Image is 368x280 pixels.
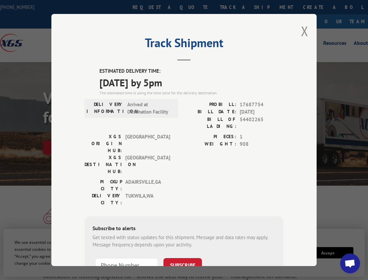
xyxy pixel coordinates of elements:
[99,75,283,90] span: [DATE] by 5pm
[92,234,276,249] div: Get texted with status updates for this shipment. Message and data rates may apply. Message frequ...
[240,140,283,148] span: 908
[85,38,283,51] h2: Track Shipment
[85,178,122,192] label: PICKUP CITY:
[87,101,124,116] label: DELIVERY INFORMATION:
[184,101,236,109] label: PROBILL:
[184,133,236,141] label: PIECES:
[240,101,283,109] span: 17687754
[240,108,283,116] span: [DATE]
[184,140,236,148] label: WEIGHT:
[125,178,170,192] span: ADAIRSVILLE , GA
[163,258,202,272] button: SUBSCRIBE
[301,22,308,40] button: Close modal
[240,133,283,141] span: 1
[125,133,170,154] span: [GEOGRAPHIC_DATA]
[99,90,283,96] div: The estimated time is using the time zone for the delivery destination.
[125,154,170,175] span: [GEOGRAPHIC_DATA]
[125,192,170,206] span: TUKWILA , WA
[127,101,172,116] span: Arrived at Destination Facility
[85,154,122,175] label: XGS DESTINATION HUB:
[85,133,122,154] label: XGS ORIGIN HUB:
[85,192,122,206] label: DELIVERY CITY:
[184,116,236,130] label: BILL OF LADING:
[99,67,283,75] label: ESTIMATED DELIVERY TIME:
[340,253,360,273] div: Open chat
[184,108,236,116] label: BILL DATE:
[240,116,283,130] span: 54402265
[92,224,276,234] div: Subscribe to alerts
[95,258,158,272] input: Phone Number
